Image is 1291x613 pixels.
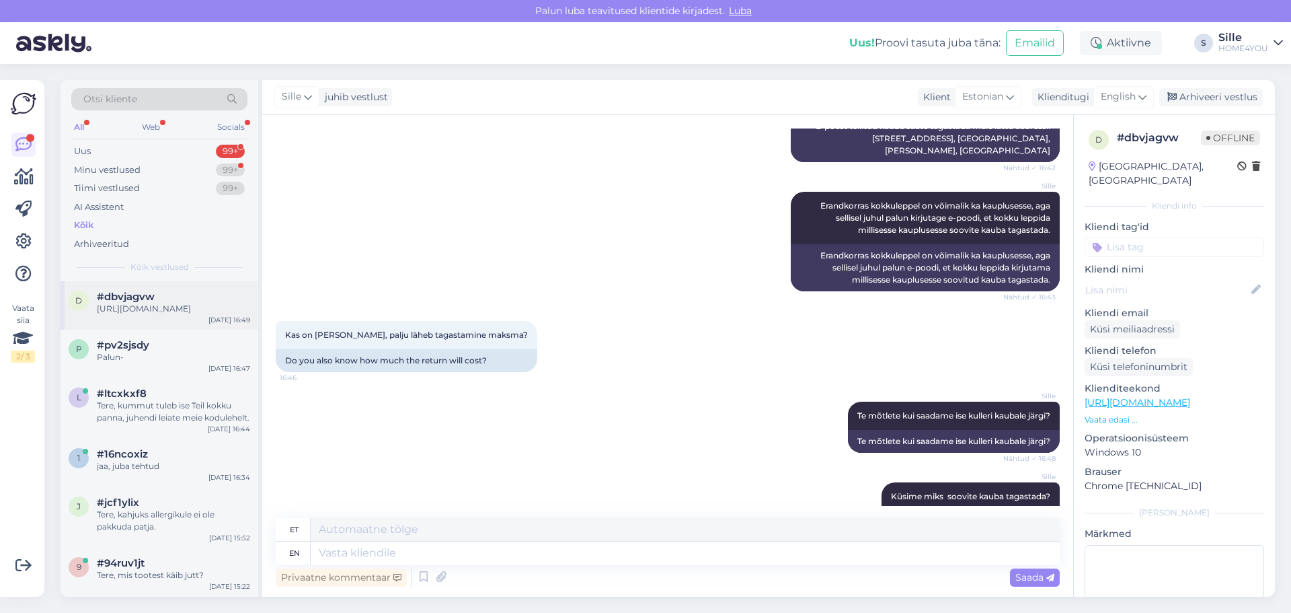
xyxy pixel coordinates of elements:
[1089,159,1237,188] div: [GEOGRAPHIC_DATA], [GEOGRAPHIC_DATA]
[280,373,330,383] span: 16:46
[891,491,1050,501] span: Küsime miks soovite kauba tagastada?
[77,392,81,402] span: l
[1117,130,1201,146] div: # dbvjagvw
[77,562,81,572] span: 9
[208,472,250,482] div: [DATE] 16:34
[97,448,148,460] span: #16ncoxiz
[290,518,299,541] div: et
[77,501,81,511] span: j
[1085,262,1264,277] p: Kliendi nimi
[75,295,82,305] span: d
[282,89,301,104] span: Sille
[1003,163,1056,173] span: Nähtud ✓ 16:42
[216,164,245,177] div: 99+
[97,339,149,351] span: #pv2sjsdy
[97,388,147,400] span: #ltcxkxf8
[1085,507,1264,519] div: [PERSON_NAME]
[97,460,250,472] div: jaa, juba tehtud
[74,182,140,195] div: Tiimi vestlused
[1003,454,1056,464] span: Nähtud ✓ 16:48
[1005,472,1056,482] span: Sille
[1218,32,1283,54] a: SilleHOME4YOU
[1085,479,1264,493] p: Chrome [TECHNICAL_ID]
[1085,306,1264,320] p: Kliendi email
[1085,220,1264,234] p: Kliendi tag'id
[1080,31,1162,55] div: Aktiivne
[1085,431,1264,445] p: Operatsioonisüsteem
[1015,571,1054,583] span: Saada
[1085,445,1264,460] p: Windows 10
[791,115,1060,162] div: E-poest tellitud kauba saate tagastada meie lattu aadressil [STREET_ADDRESS], [GEOGRAPHIC_DATA], ...
[139,118,163,136] div: Web
[1032,90,1089,104] div: Klienditugi
[71,118,87,136] div: All
[285,330,528,340] span: Kas on [PERSON_NAME], palju läheb tagastamine maksma?
[1085,382,1264,396] p: Klienditeekond
[1095,135,1102,145] span: d
[1218,43,1268,54] div: HOME4YOU
[97,509,250,533] div: Tere, kahjuks allergikule ei ole pakkuda patja.
[857,410,1050,421] span: Te mõtlete kui saadame ise kulleri kaubale järgi?
[11,91,36,116] img: Askly Logo
[208,315,250,325] div: [DATE] 16:49
[97,303,250,315] div: [URL][DOMAIN_NAME]
[97,569,250,581] div: Tere, mis tootest käib jutt?
[216,145,245,158] div: 99+
[74,164,141,177] div: Minu vestlused
[97,557,145,569] span: #94ruv1jt
[1085,396,1190,408] a: [URL][DOMAIN_NAME]
[725,5,756,17] span: Luba
[11,351,35,363] div: 2 / 3
[76,344,82,354] span: p
[848,430,1060,453] div: Te mõtlete kui saadame ise kulleri kaubale järgi?
[209,533,250,543] div: [DATE] 15:52
[962,89,1003,104] span: Estonian
[1085,465,1264,479] p: Brauser
[1101,89,1136,104] span: English
[97,497,139,509] span: #jcf1ylix
[97,291,155,303] span: #dbvjagvw
[1085,414,1264,426] p: Vaata edasi ...
[849,35,1001,51] div: Proovi tasuta juba täna:
[1085,358,1193,376] div: Küsi telefoninumbrit
[209,581,250,591] div: [DATE] 15:22
[276,569,407,587] div: Privaatne kommentaar
[77,453,80,463] span: 1
[1085,320,1180,338] div: Küsi meiliaadressi
[1194,34,1213,52] div: S
[1085,344,1264,358] p: Kliendi telefon
[74,201,124,214] div: AI Assistent
[130,261,189,273] span: Kõik vestlused
[1218,32,1268,43] div: Sille
[1201,131,1260,145] span: Offline
[11,302,35,363] div: Vaata siia
[74,145,91,158] div: Uus
[1005,181,1056,191] span: Sille
[1006,30,1064,56] button: Emailid
[289,542,300,565] div: en
[918,90,951,104] div: Klient
[1003,292,1056,302] span: Nähtud ✓ 16:43
[74,219,93,232] div: Kõik
[820,201,1052,235] span: Erandkorras kokkuleppel on võimalik ka kauplusesse, aga sellisel juhul palun kirjutage e-poodi, e...
[97,351,250,363] div: Palun-
[1085,527,1264,541] p: Märkmed
[849,36,875,49] b: Uus!
[1159,88,1263,106] div: Arhiveeri vestlus
[214,118,247,136] div: Socials
[97,400,250,424] div: Tere, kummut tuleb ise Teil kokku panna, juhendi leiate meie kodulehelt.
[1005,391,1056,401] span: Sille
[208,363,250,373] div: [DATE] 16:47
[216,182,245,195] div: 99+
[319,90,388,104] div: juhib vestlust
[83,92,137,106] span: Otsi kliente
[1085,237,1264,257] input: Lisa tag
[791,244,1060,291] div: Erandkorras kokkuleppel on võimalik ka kauplusesse, aga sellisel juhul palun e-poodi, et kokku le...
[1085,200,1264,212] div: Kliendi info
[208,424,250,434] div: [DATE] 16:44
[276,349,537,372] div: Do you also know how much the return will cost?
[74,238,129,251] div: Arhiveeritud
[1085,283,1249,297] input: Lisa nimi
